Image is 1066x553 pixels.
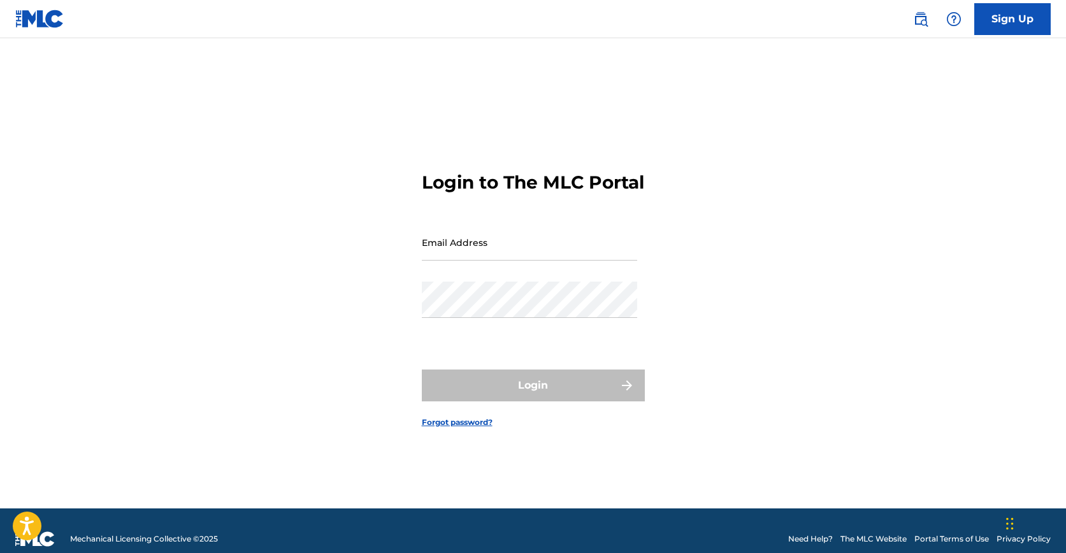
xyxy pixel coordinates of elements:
img: help [946,11,962,27]
a: Portal Terms of Use [914,533,989,545]
a: Forgot password? [422,417,493,428]
img: search [913,11,928,27]
span: Mechanical Licensing Collective © 2025 [70,533,218,545]
h3: Login to The MLC Portal [422,171,644,194]
img: logo [15,531,55,547]
a: Privacy Policy [997,533,1051,545]
a: The MLC Website [840,533,907,545]
a: Sign Up [974,3,1051,35]
a: Public Search [908,6,933,32]
div: Help [941,6,967,32]
a: Need Help? [788,533,833,545]
img: MLC Logo [15,10,64,28]
div: Drag [1006,505,1014,543]
iframe: Chat Widget [1002,492,1066,553]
